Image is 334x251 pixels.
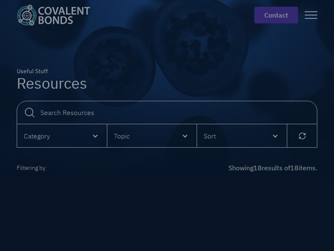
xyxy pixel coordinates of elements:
[107,124,197,147] div: Topic
[17,124,107,147] div: Category
[17,5,97,26] a: home
[290,164,299,172] span: 18
[17,161,47,174] div: Filtering by:
[24,131,50,141] div: Category
[228,163,317,173] div: Showing results of items.
[197,124,287,147] div: Sort
[114,131,130,141] div: Topic
[254,7,298,23] a: contact
[17,67,87,76] div: Useful Stuff
[17,76,87,91] h1: Resources
[17,101,317,124] input: Search Resources
[253,164,262,172] span: 18
[17,5,90,26] img: Covalent Bonds White / Teal Logo
[204,131,216,141] div: Sort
